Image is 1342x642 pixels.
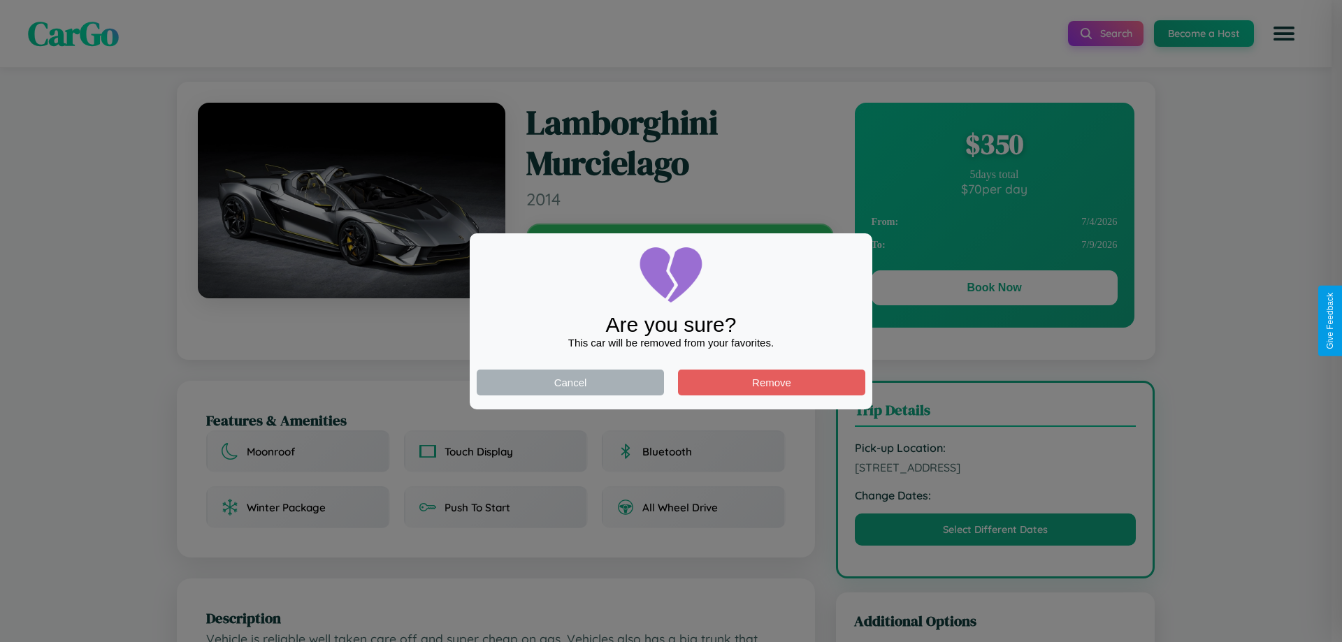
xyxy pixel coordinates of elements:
[477,313,865,337] div: Are you sure?
[477,370,664,395] button: Cancel
[1325,293,1335,349] div: Give Feedback
[636,240,706,310] img: broken-heart
[477,337,865,349] div: This car will be removed from your favorites.
[678,370,865,395] button: Remove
